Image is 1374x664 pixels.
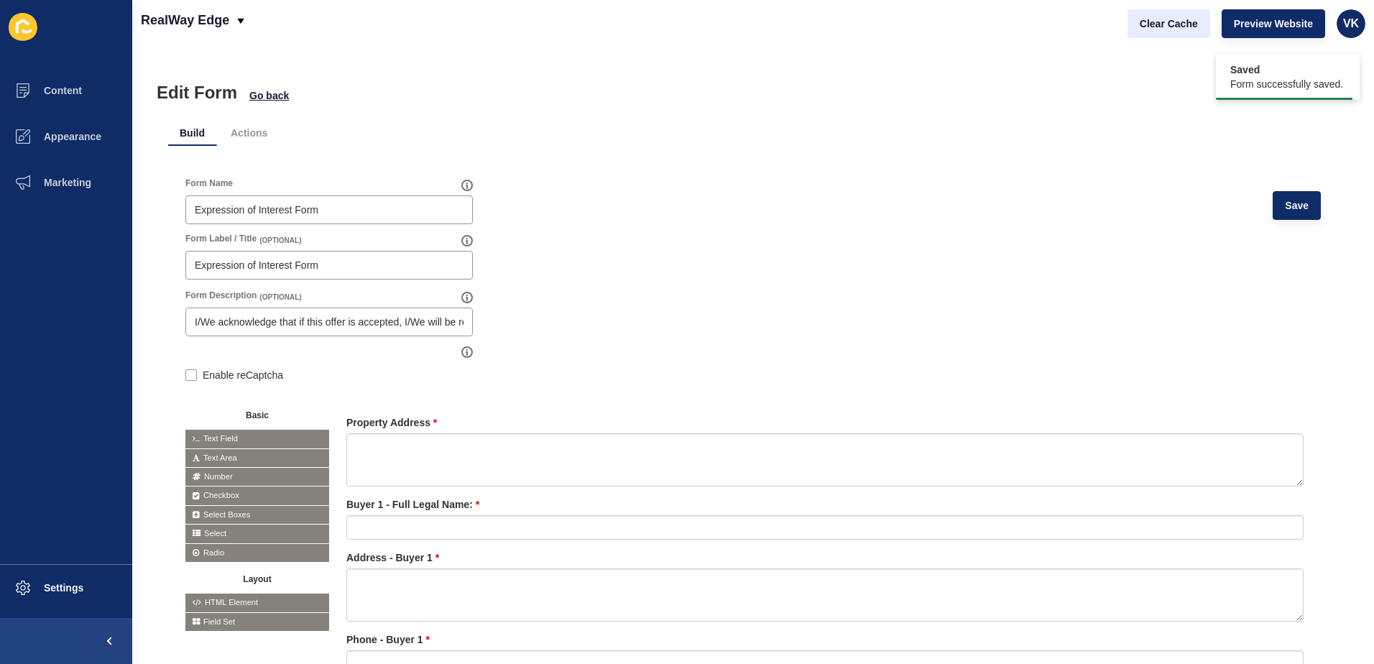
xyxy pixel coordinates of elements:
button: Go back [249,88,290,103]
label: Property Address [346,415,437,430]
span: Select [185,525,329,543]
button: Clear Cache [1128,9,1210,38]
span: VK [1343,17,1359,31]
span: (OPTIONAL) [259,236,301,246]
span: Clear Cache [1140,17,1198,31]
label: Enable reCaptcha [203,368,283,382]
span: Preview Website [1234,17,1313,31]
button: Layout [185,569,329,586]
span: Text Area [185,449,329,467]
label: Form Description [185,290,257,301]
button: Save [1273,191,1321,220]
span: Radio [185,544,329,562]
span: Saved [1230,63,1343,77]
span: (OPTIONAL) [259,292,301,303]
p: RealWay Edge [141,2,229,38]
button: Preview Website [1222,9,1325,38]
label: Form Label / Title [185,233,257,244]
span: Number [185,468,329,486]
span: Go back [249,88,289,103]
label: Address - Buyer 1 [346,550,439,565]
button: Basic [185,405,329,423]
span: Field Set [185,613,329,631]
li: Build [168,120,216,146]
span: Form successfully saved. [1230,77,1343,91]
h1: Edit Form [157,83,237,103]
span: Text Field [185,430,329,448]
label: Form Name [185,177,233,189]
span: Checkbox [185,487,329,504]
li: Actions [219,120,279,146]
span: Select Boxes [185,506,329,524]
label: Phone - Buyer 1 [346,632,430,647]
label: Buyer 1 - Full Legal Name: [346,497,479,512]
span: Save [1285,198,1309,213]
span: HTML Element [185,594,329,612]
